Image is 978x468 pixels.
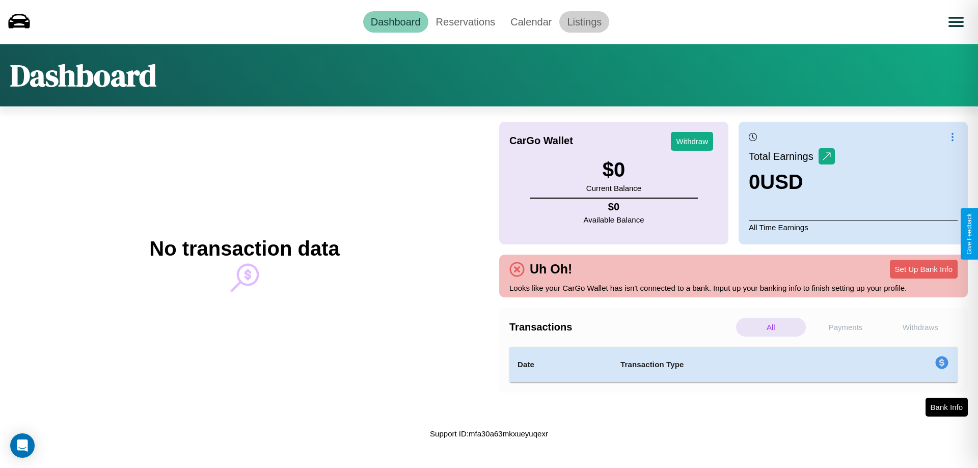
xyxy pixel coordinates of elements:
table: simple table [509,347,958,382]
p: All Time Earnings [749,220,958,234]
h4: CarGo Wallet [509,135,573,147]
a: Listings [559,11,609,33]
p: Withdraws [885,318,955,337]
h2: No transaction data [149,237,339,260]
a: Calendar [503,11,559,33]
h4: Uh Oh! [525,262,577,277]
h1: Dashboard [10,54,156,96]
h4: Transactions [509,321,733,333]
p: Available Balance [584,213,644,227]
p: All [736,318,806,337]
a: Reservations [428,11,503,33]
p: Total Earnings [749,147,819,166]
h3: 0 USD [749,171,835,194]
button: Open menu [942,8,970,36]
h3: $ 0 [586,158,641,181]
button: Bank Info [926,398,968,417]
div: Give Feedback [966,213,973,255]
button: Withdraw [671,132,713,151]
h4: $ 0 [584,201,644,213]
p: Looks like your CarGo Wallet has isn't connected to a bank. Input up your banking info to finish ... [509,281,958,295]
h4: Transaction Type [620,359,852,371]
button: Set Up Bank Info [890,260,958,279]
p: Current Balance [586,181,641,195]
a: Dashboard [363,11,428,33]
div: Open Intercom Messenger [10,433,35,458]
h4: Date [518,359,604,371]
p: Support ID: mfa30a63mkxueyuqexr [430,427,548,441]
p: Payments [811,318,881,337]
